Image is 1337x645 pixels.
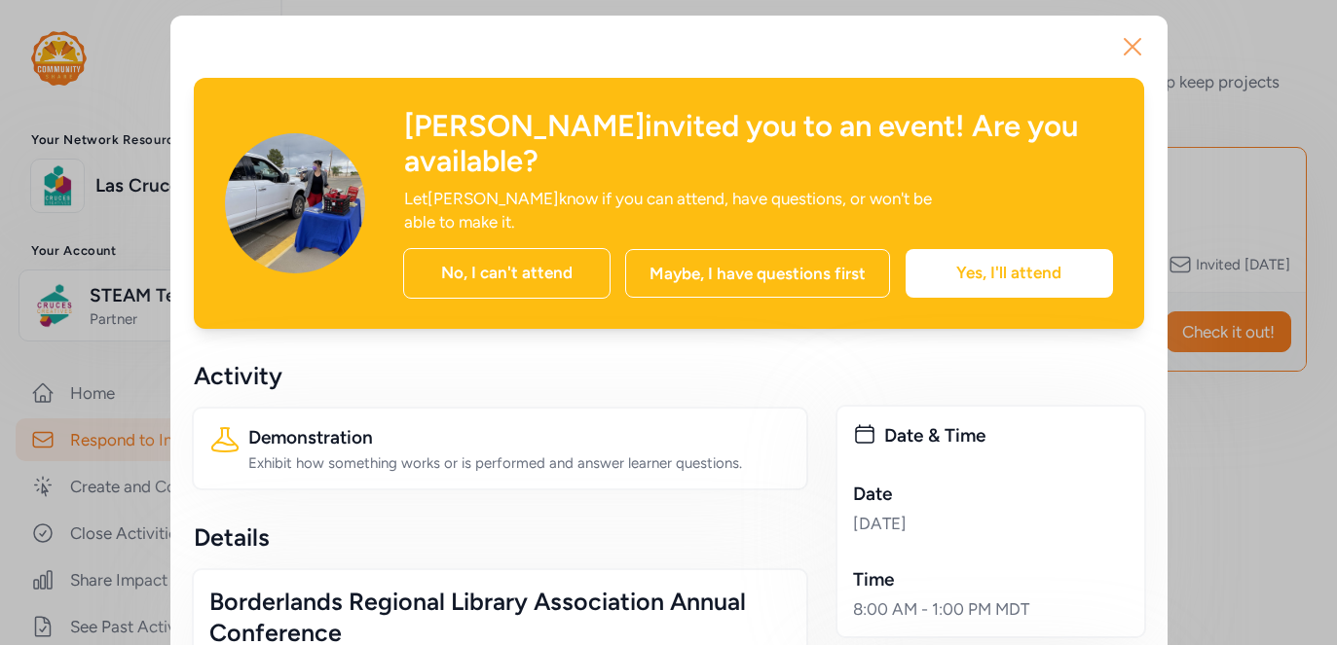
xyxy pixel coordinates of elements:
[225,133,365,273] img: Avatar
[248,453,791,473] div: Exhibit how something works or is performed and answer learner questions.
[853,481,1129,508] div: Date
[404,109,1113,179] div: [PERSON_NAME] invited you to an event! Are you available?
[853,597,1129,621] div: 8:00 AM - 1:00 PM MDT
[906,249,1113,298] div: Yes, I'll attend
[194,521,806,553] div: Details
[404,187,965,233] div: Let [PERSON_NAME] know if you can attend, have questions, or won't be able to make it.
[403,248,611,299] div: No, I can't attend
[625,249,890,298] div: Maybe, I have questions first
[194,360,806,391] div: Activity
[853,512,1129,535] div: [DATE]
[853,566,1129,593] div: Time
[884,422,1129,449] div: Date & Time
[248,424,791,451] div: Demonstration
